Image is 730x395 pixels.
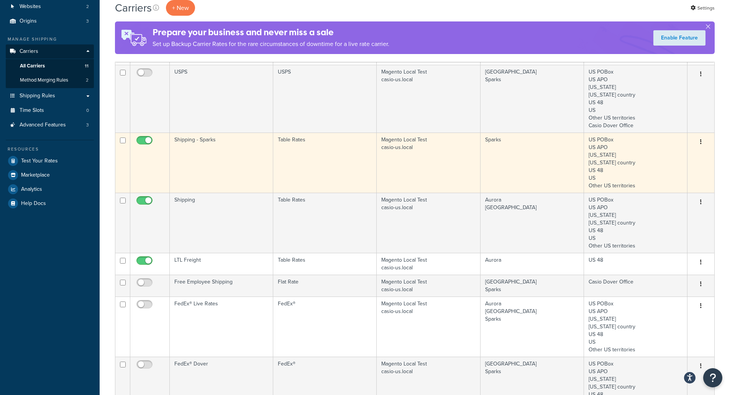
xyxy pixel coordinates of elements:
[6,89,94,103] a: Shipping Rules
[273,275,377,297] td: Flat Rate
[273,65,377,133] td: USPS
[6,59,94,73] a: All Carriers 11
[481,133,584,193] td: Sparks
[273,133,377,193] td: Table Rates
[377,253,480,275] td: Magento Local Test casio-us.local
[20,18,37,25] span: Origins
[6,73,94,87] li: Method Merging Rules
[6,14,94,28] li: Origins
[6,59,94,73] li: All Carriers
[6,168,94,182] a: Marketplace
[86,18,89,25] span: 3
[6,118,94,132] a: Advanced Features 3
[21,186,42,193] span: Analytics
[691,3,715,13] a: Settings
[20,122,66,128] span: Advanced Features
[273,193,377,253] td: Table Rates
[653,30,705,46] a: Enable Feature
[481,253,584,275] td: Aurora
[584,297,687,357] td: US POBox US APO [US_STATE] [US_STATE] country US 48 US Other US territories
[20,93,55,99] span: Shipping Rules
[20,77,68,84] span: Method Merging Rules
[86,3,89,10] span: 2
[21,172,50,179] span: Marketplace
[21,158,58,164] span: Test Your Rates
[273,253,377,275] td: Table Rates
[584,193,687,253] td: US POBox US APO [US_STATE] [US_STATE] country US 48 US Other US territories
[170,275,273,297] td: Free Employee Shipping
[584,275,687,297] td: Casio Dover Office
[6,44,94,59] a: Carriers
[170,133,273,193] td: Shipping - Sparks
[20,107,44,114] span: Time Slots
[6,73,94,87] a: Method Merging Rules 2
[6,36,94,43] div: Manage Shipping
[6,154,94,168] a: Test Your Rates
[584,65,687,133] td: US POBox US APO [US_STATE] [US_STATE] country US 48 US Other US territories Casio Dover Office
[86,122,89,128] span: 3
[6,14,94,28] a: Origins 3
[481,275,584,297] td: [GEOGRAPHIC_DATA] Sparks
[6,146,94,152] div: Resources
[6,103,94,118] li: Time Slots
[377,65,480,133] td: Magento Local Test casio-us.local
[20,48,38,55] span: Carriers
[377,297,480,357] td: Magento Local Test casio-us.local
[170,253,273,275] td: LTL Freight
[377,193,480,253] td: Magento Local Test casio-us.local
[21,200,46,207] span: Help Docs
[6,118,94,132] li: Advanced Features
[153,39,389,49] p: Set up Backup Carrier Rates for the rare circumstances of downtime for a live rate carrier.
[481,297,584,357] td: Aurora [GEOGRAPHIC_DATA] Sparks
[20,63,45,69] span: All Carriers
[481,193,584,253] td: Aurora [GEOGRAPHIC_DATA]
[170,193,273,253] td: Shipping
[273,297,377,357] td: FedEx®
[6,197,94,210] a: Help Docs
[6,44,94,88] li: Carriers
[20,3,41,10] span: Websites
[85,63,89,69] span: 11
[584,253,687,275] td: US 48
[481,65,584,133] td: [GEOGRAPHIC_DATA] Sparks
[377,133,480,193] td: Magento Local Test casio-us.local
[170,297,273,357] td: FedEx® Live Rates
[115,0,152,15] h1: Carriers
[584,133,687,193] td: US POBox US APO [US_STATE] [US_STATE] country US 48 US Other US territories
[377,275,480,297] td: Magento Local Test casio-us.local
[170,65,273,133] td: USPS
[703,368,722,387] button: Open Resource Center
[6,182,94,196] a: Analytics
[153,26,389,39] h4: Prepare your business and never miss a sale
[86,107,89,114] span: 0
[6,103,94,118] a: Time Slots 0
[115,21,153,54] img: ad-rules-rateshop-fe6ec290ccb7230408bd80ed9643f0289d75e0ffd9eb532fc0e269fcd187b520.png
[86,77,89,84] span: 2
